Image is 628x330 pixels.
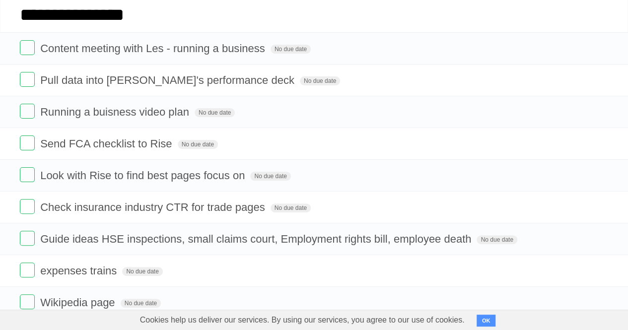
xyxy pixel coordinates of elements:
span: No due date [178,140,218,149]
span: Pull data into [PERSON_NAME]'s performance deck [40,74,297,86]
span: No due date [121,299,161,308]
label: Done [20,199,35,214]
label: Done [20,263,35,277]
label: Done [20,231,35,246]
label: Done [20,72,35,87]
label: Done [20,294,35,309]
label: Done [20,167,35,182]
span: Send FCA checklist to Rise [40,137,174,150]
span: Content meeting with Les - running a business [40,42,267,55]
label: Done [20,135,35,150]
label: Done [20,104,35,119]
span: Wikipedia page [40,296,117,309]
span: No due date [195,108,235,117]
span: No due date [250,172,290,181]
span: No due date [271,45,311,54]
label: Done [20,40,35,55]
button: OK [477,315,496,327]
span: No due date [122,267,162,276]
span: No due date [300,76,340,85]
span: Guide ideas HSE inspections, small claims court, Employment rights bill, employee death [40,233,474,245]
span: No due date [477,235,517,244]
span: Look with Rise to find best pages focus on [40,169,247,182]
span: Check insurance industry CTR for trade pages [40,201,267,213]
span: No due date [271,203,311,212]
span: Running a buisness video plan [40,106,192,118]
span: Cookies help us deliver our services. By using our services, you agree to our use of cookies. [130,310,475,330]
span: expenses trains [40,264,119,277]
